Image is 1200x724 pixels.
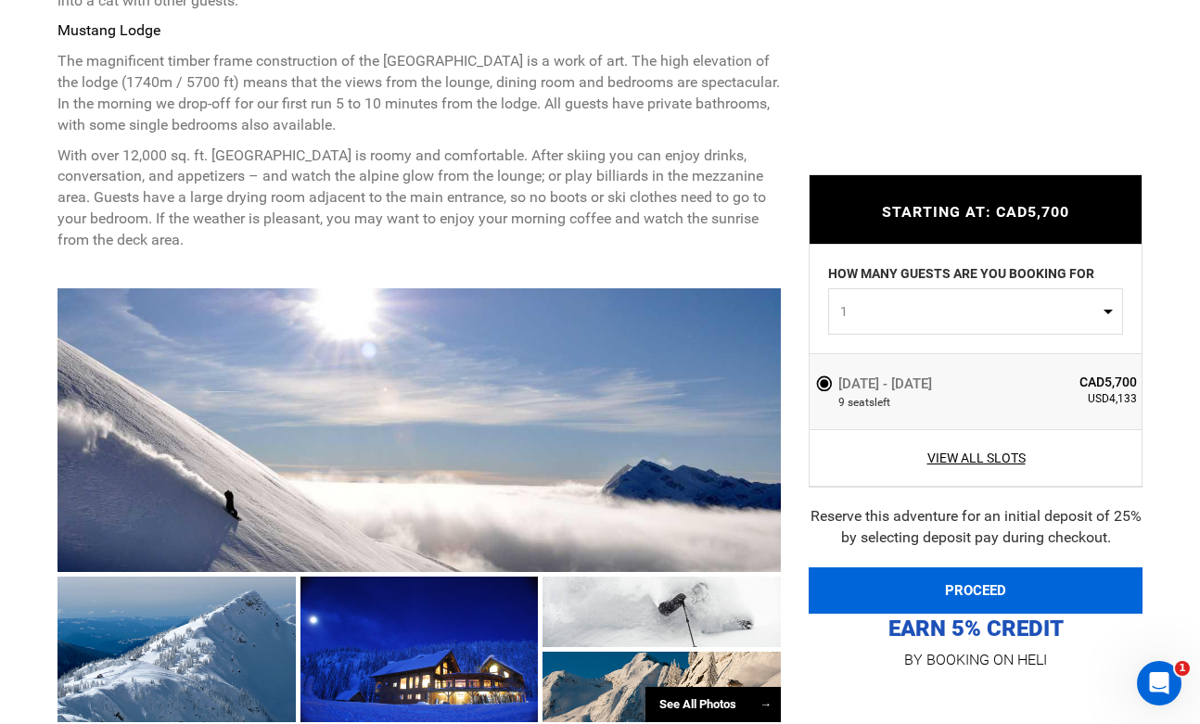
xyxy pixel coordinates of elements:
[809,506,1143,549] div: Reserve this adventure for an initial deposit of 25% by selecting deposit pay during checkout.
[838,395,845,411] span: 9
[1002,373,1137,391] span: CAD5,700
[869,395,874,411] span: s
[828,288,1123,335] button: 1
[1175,661,1190,676] span: 1
[828,264,1094,288] label: HOW MANY GUESTS ARE YOU BOOKING FOR
[645,687,781,723] div: See All Photos
[882,203,1069,221] span: STARTING AT: CAD5,700
[815,449,1137,467] a: View All Slots
[57,21,160,39] strong: Mustang Lodge
[760,697,772,711] span: →
[840,302,1099,321] span: 1
[809,567,1143,614] button: PROCEED
[1002,391,1137,407] span: USD4,133
[848,395,890,411] span: seat left
[57,146,781,251] p: With over 12,000 sq. ft. [GEOGRAPHIC_DATA] is roomy and comfortable. After skiing you can enjoy d...
[1137,661,1181,705] iframe: Intercom live chat
[809,647,1143,673] p: BY BOOKING ON HELI
[815,373,937,395] label: [DATE] - [DATE]
[57,51,781,135] p: The magnificent timber frame construction of the [GEOGRAPHIC_DATA] is a work of art. The high ele...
